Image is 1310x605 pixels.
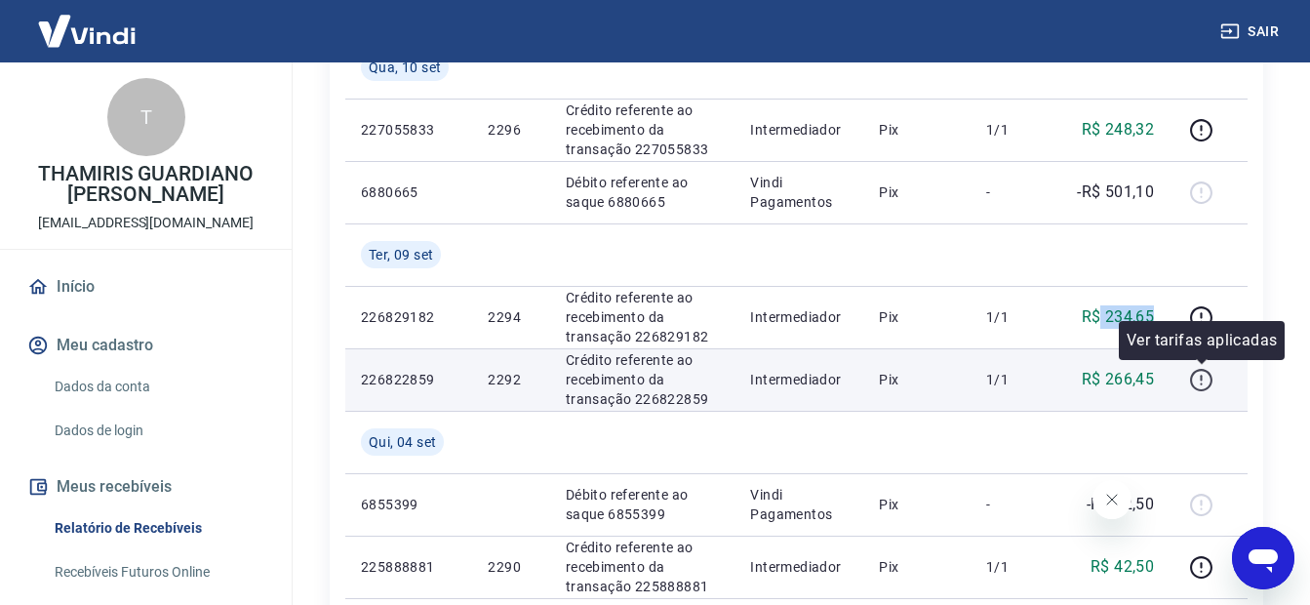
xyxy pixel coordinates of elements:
[369,58,441,77] span: Qua, 10 set
[986,182,1044,202] p: -
[1087,493,1155,516] p: -R$ 42,50
[566,101,720,159] p: Crédito referente ao recebimento da transação 227055833
[47,552,268,592] a: Recebíveis Futuros Online
[1082,305,1155,329] p: R$ 234,65
[1082,368,1155,391] p: R$ 266,45
[369,245,433,264] span: Ter, 09 set
[488,120,534,140] p: 2296
[361,307,457,327] p: 226829182
[38,213,254,233] p: [EMAIL_ADDRESS][DOMAIN_NAME]
[566,350,720,409] p: Crédito referente ao recebimento da transação 226822859
[12,14,164,29] span: Olá! Precisa de ajuda?
[488,307,534,327] p: 2294
[566,538,720,596] p: Crédito referente ao recebimento da transação 225888881
[1077,181,1154,204] p: -R$ 501,10
[986,370,1044,389] p: 1/1
[1092,480,1131,519] iframe: Fechar mensagem
[47,508,268,548] a: Relatório de Recebíveis
[488,370,534,389] p: 2292
[986,120,1044,140] p: 1/1
[361,182,457,202] p: 6880665
[23,265,268,308] a: Início
[16,164,276,205] p: THAMIRIS GUARDIANO [PERSON_NAME]
[879,182,955,202] p: Pix
[750,485,848,524] p: Vindi Pagamentos
[879,557,955,577] p: Pix
[107,78,185,156] div: T
[879,370,955,389] p: Pix
[1216,14,1287,50] button: Sair
[1232,527,1294,589] iframe: Botão para abrir a janela de mensagens
[361,120,457,140] p: 227055833
[361,557,457,577] p: 225888881
[879,120,955,140] p: Pix
[986,307,1044,327] p: 1/1
[23,324,268,367] button: Meu cadastro
[986,495,1044,514] p: -
[361,495,457,514] p: 6855399
[23,1,150,60] img: Vindi
[879,495,955,514] p: Pix
[1127,329,1277,352] p: Ver tarifas aplicadas
[566,173,720,212] p: Débito referente ao saque 6880665
[986,557,1044,577] p: 1/1
[566,485,720,524] p: Débito referente ao saque 6855399
[1082,118,1155,141] p: R$ 248,32
[23,465,268,508] button: Meus recebíveis
[488,557,534,577] p: 2290
[879,307,955,327] p: Pix
[750,557,848,577] p: Intermediador
[361,370,457,389] p: 226822859
[750,120,848,140] p: Intermediador
[750,370,848,389] p: Intermediador
[47,367,268,407] a: Dados da conta
[750,307,848,327] p: Intermediador
[566,288,720,346] p: Crédito referente ao recebimento da transação 226829182
[47,411,268,451] a: Dados de login
[1091,555,1154,579] p: R$ 42,50
[369,432,436,452] span: Qui, 04 set
[750,173,848,212] p: Vindi Pagamentos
